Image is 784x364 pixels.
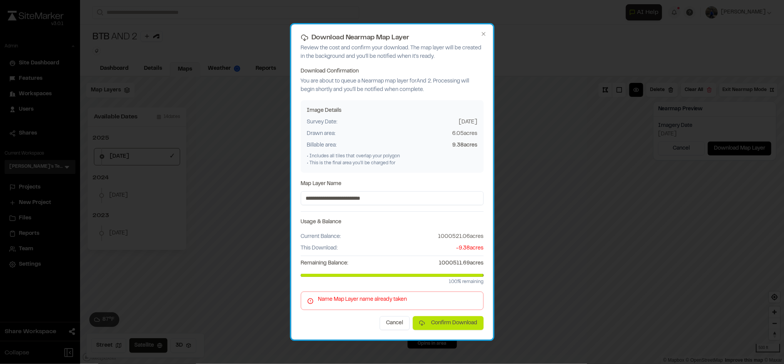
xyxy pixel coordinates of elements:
p: 100 % remaining [301,278,483,285]
label: Map Layer Name [301,182,341,186]
span: Drawn area: [307,130,335,138]
div: Name Map Layer name already taken [307,295,477,304]
span: 1000521.06 acres [438,233,483,241]
span: - 9.38 acres [456,244,483,253]
span: Billable area: [307,141,336,150]
h5: Usage & Balance [301,218,483,226]
p: You are about to queue a Nearmap map layer for And 2 . Processing will begin shortly and you'll b... [301,77,483,94]
span: 6.05 acres [452,130,477,138]
h5: Image Details [307,106,477,115]
span: 1000511.69 acres [439,259,483,268]
span: Remaining Balance: [301,259,348,268]
span: [DATE] [459,118,477,126]
h4: Download Confirmation [301,67,483,76]
h2: Download Nearmap Map Layer [301,34,483,42]
span: Current Balance: [301,233,341,241]
span: 9.38 acres [452,141,477,150]
button: Confirm Download [413,316,483,330]
button: Cancel [379,316,410,330]
span: This Download: [301,244,338,253]
div: • Includes all tiles that overlap your polygon [307,153,477,160]
div: • This is the final area you'll be charged for [307,160,477,167]
span: Survey Date: [307,118,337,126]
p: Review the cost and confirm your download. The map layer will be created in the background and yo... [301,44,483,61]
